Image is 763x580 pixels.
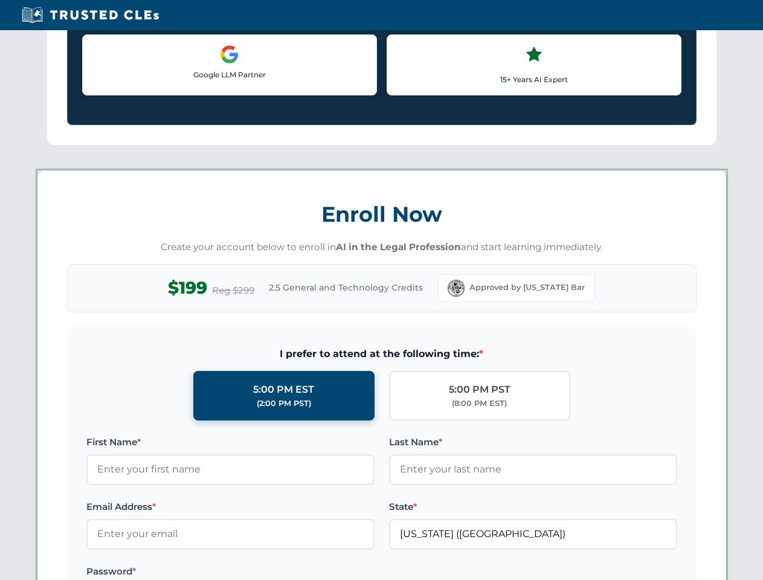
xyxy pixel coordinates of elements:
label: Password [86,564,375,579]
label: Email Address [86,500,375,514]
input: Enter your last name [389,454,677,485]
img: Google [220,45,239,64]
input: Florida (FL) [389,519,677,549]
img: Florida Bar [448,280,465,297]
strong: AI in the Legal Profession [336,241,461,253]
label: State [389,500,677,514]
span: Approved by [US_STATE] Bar [469,282,585,294]
label: Last Name [389,435,677,449]
p: 15+ Years AI Expert [397,74,671,85]
h3: Enroll Now [67,195,697,233]
p: Google LLM Partner [92,69,367,80]
img: Trusted CLEs [18,6,163,24]
span: Reg $299 [212,283,254,298]
div: (2:00 PM PST) [257,398,311,410]
input: Enter your email [86,519,375,549]
p: Create your account below to enroll in and start learning immediately. [67,240,697,254]
span: I prefer to attend at the following time: [86,346,677,362]
span: $199 [168,274,207,301]
div: 5:00 PM EST [253,382,314,398]
div: 5:00 PM PST [449,382,510,398]
span: 2.5 General and Technology Credits [269,281,423,294]
label: First Name [86,435,375,449]
input: Enter your first name [86,454,375,485]
div: (8:00 PM EST) [452,398,507,410]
